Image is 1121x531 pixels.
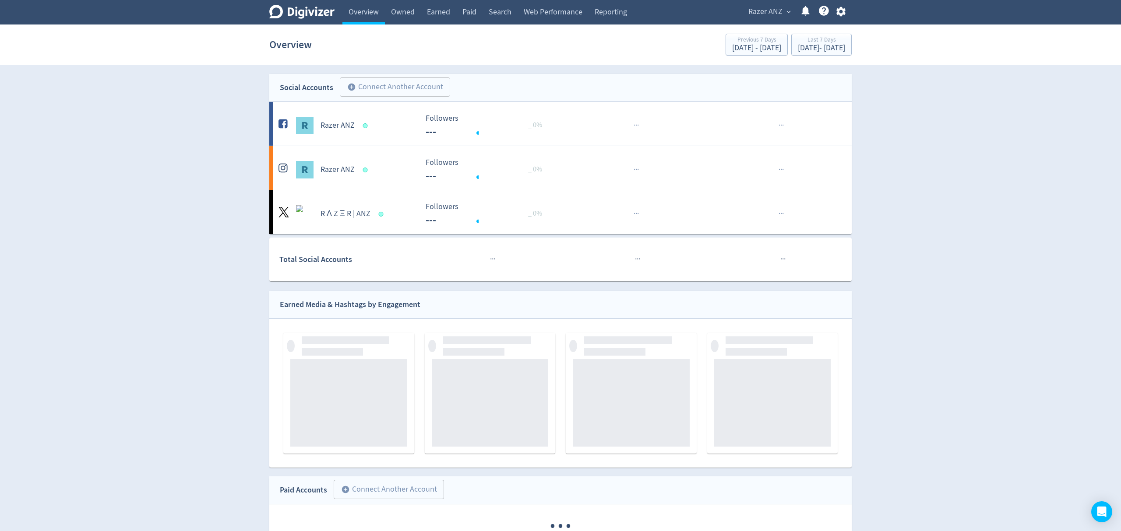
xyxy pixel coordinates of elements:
span: Razer ANZ [748,5,783,19]
span: · [490,254,492,265]
span: · [635,120,637,131]
span: Data last synced: 18 Aug 2025, 9:01am (AEST) [363,168,370,172]
span: · [782,208,784,219]
span: add_circle [347,83,356,91]
div: Total Social Accounts [279,253,419,266]
svg: Followers --- [421,158,553,182]
span: · [635,164,637,175]
button: Previous 7 Days[DATE] - [DATE] [726,34,788,56]
span: · [494,254,495,265]
div: Earned Media & Hashtags by Engagement [280,298,420,311]
span: · [637,208,639,219]
span: · [779,120,780,131]
div: Last 7 Days [798,37,845,44]
span: _ 0% [528,121,542,129]
span: · [638,254,640,265]
span: · [780,254,782,265]
span: Data last synced: 18 Aug 2025, 8:03am (AEST) [363,123,370,128]
span: add_circle [341,485,350,494]
a: R Λ Z Ξ R | ANZ undefinedR Λ Z Ξ R | ANZ Followers --- Followers --- _ 0%······ [269,190,852,234]
h1: Overview [269,31,312,59]
span: · [635,208,637,219]
span: · [780,164,782,175]
span: · [634,120,635,131]
span: · [637,120,639,131]
div: [DATE] - [DATE] [732,44,781,52]
div: Open Intercom Messenger [1091,501,1112,522]
div: [DATE] - [DATE] [798,44,845,52]
a: Razer ANZ undefinedRazer ANZ Followers --- Followers --- _ 0%······ [269,146,852,190]
div: Social Accounts [280,81,333,94]
div: Previous 7 Days [732,37,781,44]
img: Razer ANZ undefined [296,161,314,178]
svg: Followers --- [421,203,553,226]
span: · [782,254,784,265]
span: · [780,120,782,131]
button: Connect Another Account [340,77,450,97]
span: _ 0% [528,209,542,218]
a: Connect Another Account [327,481,444,499]
div: Paid Accounts [280,484,327,496]
span: · [782,120,784,131]
img: Razer ANZ undefined [296,117,314,134]
span: · [637,254,638,265]
span: · [782,164,784,175]
img: R Λ Z Ξ R | ANZ undefined [296,205,314,223]
span: · [634,208,635,219]
a: Razer ANZ undefinedRazer ANZ Followers --- Followers --- _ 0%······ [269,102,852,146]
button: Last 7 Days[DATE]- [DATE] [791,34,852,56]
h5: Razer ANZ [321,120,355,131]
span: · [779,208,780,219]
h5: R Λ Z Ξ R | ANZ [321,209,370,219]
button: Connect Another Account [334,480,444,499]
a: Connect Another Account [333,79,450,97]
span: · [784,254,786,265]
span: Data last synced: 17 Aug 2025, 2:02pm (AEST) [378,212,386,217]
h5: Razer ANZ [321,164,355,175]
button: Razer ANZ [745,5,793,19]
span: · [492,254,494,265]
span: · [779,164,780,175]
span: expand_more [785,8,793,16]
span: · [635,254,637,265]
span: · [780,208,782,219]
span: · [634,164,635,175]
span: · [637,164,639,175]
svg: Followers --- [421,114,553,137]
span: _ 0% [528,165,542,174]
